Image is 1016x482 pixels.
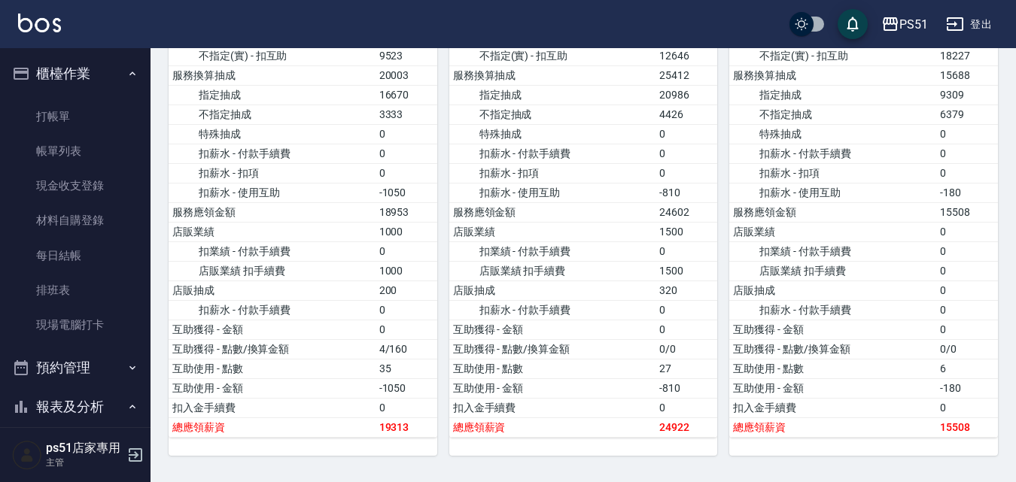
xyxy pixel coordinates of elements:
[656,280,717,300] td: 320
[46,441,123,456] h5: ps51店家專用
[376,183,437,202] td: -1050
[18,14,61,32] img: Logo
[449,300,656,320] td: 扣薪水 - 付款手續費
[936,261,998,280] td: 0
[656,183,717,202] td: -810
[6,238,144,273] a: 每日結帳
[936,105,998,124] td: 6379
[376,46,437,65] td: 9523
[376,398,437,417] td: 0
[6,203,144,238] a: 材料自購登錄
[169,183,376,202] td: 扣薪水 - 使用互助
[449,222,656,241] td: 店販業績
[936,85,998,105] td: 9309
[6,273,144,308] a: 排班表
[169,417,376,437] td: 總應領薪資
[936,144,998,163] td: 0
[449,378,656,398] td: 互助使用 - 金額
[169,163,376,183] td: 扣薪水 - 扣項
[899,15,928,34] div: PS51
[656,320,717,339] td: 0
[169,85,376,105] td: 指定抽成
[376,378,437,398] td: -1050
[729,241,936,261] td: 扣業績 - 付款手續費
[449,163,656,183] td: 扣薪水 - 扣項
[12,440,42,470] img: Person
[449,320,656,339] td: 互助獲得 - 金額
[729,46,936,65] td: 不指定(實) - 扣互助
[376,417,437,437] td: 19313
[449,144,656,163] td: 扣薪水 - 付款手續費
[169,65,376,85] td: 服務換算抽成
[729,261,936,280] td: 店販業績 扣手續費
[729,183,936,202] td: 扣薪水 - 使用互助
[376,85,437,105] td: 16670
[936,417,998,437] td: 15508
[656,124,717,144] td: 0
[376,202,437,222] td: 18953
[376,163,437,183] td: 0
[376,320,437,339] td: 0
[449,417,656,437] td: 總應領薪資
[376,280,437,300] td: 200
[729,105,936,124] td: 不指定抽成
[169,46,376,65] td: 不指定(實) - 扣互助
[449,339,656,359] td: 互助獲得 - 點數/換算金額
[169,300,376,320] td: 扣薪水 - 付款手續費
[169,378,376,398] td: 互助使用 - 金額
[449,398,656,417] td: 扣入金手續費
[729,339,936,359] td: 互助獲得 - 點數/換算金額
[936,222,998,241] td: 0
[449,46,656,65] td: 不指定(實) - 扣互助
[936,320,998,339] td: 0
[6,348,144,387] button: 預約管理
[169,261,376,280] td: 店販業績 扣手續費
[6,387,144,426] button: 報表及分析
[729,378,936,398] td: 互助使用 - 金額
[729,163,936,183] td: 扣薪水 - 扣項
[729,280,936,300] td: 店販抽成
[729,222,936,241] td: 店販業績
[936,163,998,183] td: 0
[936,378,998,398] td: -180
[729,124,936,144] td: 特殊抽成
[656,144,717,163] td: 0
[376,124,437,144] td: 0
[376,339,437,359] td: 4/160
[169,202,376,222] td: 服務應領金額
[6,99,144,134] a: 打帳單
[656,378,717,398] td: -810
[46,456,123,469] p: 主管
[376,105,437,124] td: 3333
[729,320,936,339] td: 互助獲得 - 金額
[6,168,144,203] a: 現金收支登錄
[656,163,717,183] td: 0
[449,124,656,144] td: 特殊抽成
[729,202,936,222] td: 服務應領金額
[656,417,717,437] td: 24922
[376,359,437,378] td: 35
[729,398,936,417] td: 扣入金手續費
[936,124,998,144] td: 0
[936,183,998,202] td: -180
[729,85,936,105] td: 指定抽成
[936,398,998,417] td: 0
[656,241,717,261] td: 0
[656,261,717,280] td: 1500
[376,261,437,280] td: 1000
[449,85,656,105] td: 指定抽成
[936,46,998,65] td: 18227
[376,144,437,163] td: 0
[449,280,656,300] td: 店販抽成
[169,105,376,124] td: 不指定抽成
[449,241,656,261] td: 扣業績 - 付款手續費
[169,398,376,417] td: 扣入金手續費
[6,308,144,342] a: 現場電腦打卡
[936,339,998,359] td: 0/0
[656,222,717,241] td: 1500
[936,359,998,378] td: 6
[169,241,376,261] td: 扣業績 - 付款手續費
[449,261,656,280] td: 店販業績 扣手續費
[656,339,717,359] td: 0/0
[169,320,376,339] td: 互助獲得 - 金額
